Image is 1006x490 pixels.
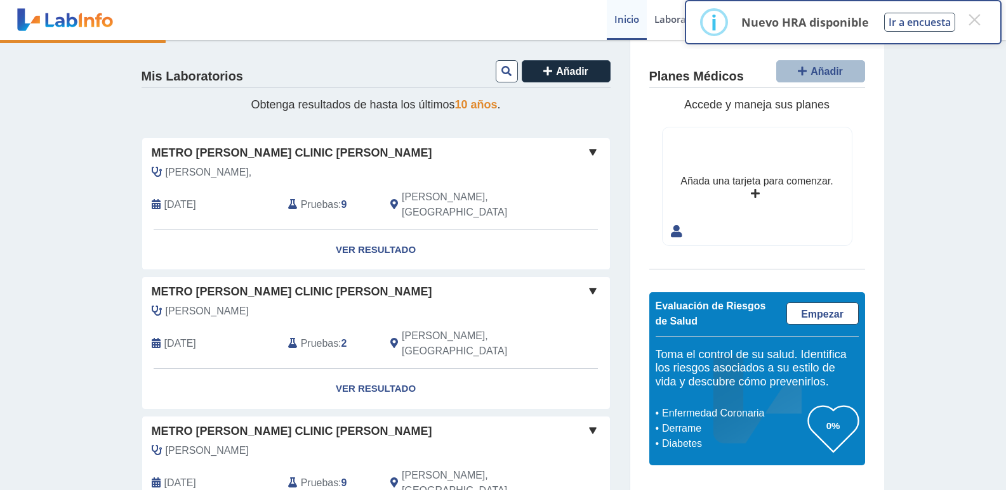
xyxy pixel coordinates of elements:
a: Ver Resultado [142,230,610,270]
a: Ver Resultado [142,369,610,409]
button: Añadir [522,60,611,82]
span: Metro [PERSON_NAME] Clinic [PERSON_NAME] [152,423,432,440]
b: 9 [341,199,347,210]
span: Ponce, PR [402,190,542,220]
span: Añadir [811,66,843,77]
li: Enfermedad Coronaria [659,406,808,421]
span: Empezar [801,309,844,319]
span: 2025-05-08 [164,336,196,351]
span: Metro [PERSON_NAME] Clinic [PERSON_NAME] [152,283,432,300]
p: Nuevo HRA disponible [741,15,869,30]
span: Pruebas [301,336,338,351]
b: 9 [341,477,347,488]
h3: 0% [808,418,859,434]
span: 2025-10-02 [164,197,196,212]
div: : [279,190,381,220]
span: Pruebas [301,197,338,212]
span: Mage Lopez, [166,165,252,180]
span: 10 años [455,98,498,111]
span: Rodriguez Soto, Joan [166,304,249,319]
span: Añadir [556,66,588,77]
button: Close this dialog [963,8,986,31]
h4: Planes Médicos [649,69,744,84]
div: i [711,11,717,34]
span: Evaluación de Riesgos de Salud [656,300,766,326]
div: : [279,328,381,359]
button: Ir a encuesta [884,13,955,32]
span: Ponce, PR [402,328,542,359]
h5: Toma el control de su salud. Identifica los riesgos asociados a su estilo de vida y descubre cómo... [656,348,859,389]
li: Derrame [659,421,808,436]
li: Diabetes [659,436,808,451]
span: Mage Lopez, Mariemma [166,443,249,458]
button: Añadir [776,60,865,82]
div: Añada una tarjeta para comenzar. [680,174,833,189]
a: Empezar [786,302,859,325]
b: 2 [341,338,347,349]
span: Obtenga resultados de hasta los últimos . [251,98,500,111]
h4: Mis Laboratorios [142,69,243,84]
span: Accede y maneja sus planes [684,98,830,111]
span: Metro [PERSON_NAME] Clinic [PERSON_NAME] [152,145,432,162]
